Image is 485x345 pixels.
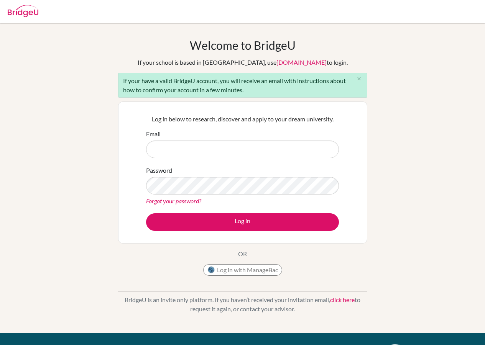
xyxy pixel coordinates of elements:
[276,59,327,66] a: [DOMAIN_NAME]
[352,73,367,85] button: Close
[118,73,367,98] div: If your have a valid BridgeU account, you will receive an email with instructions about how to co...
[330,296,355,303] a: click here
[190,38,296,52] h1: Welcome to BridgeU
[146,166,172,175] label: Password
[146,197,201,204] a: Forgot your password?
[8,5,38,17] img: Bridge-U
[238,249,247,258] p: OR
[146,114,339,124] p: Log in below to research, discover and apply to your dream university.
[356,76,362,82] i: close
[146,213,339,231] button: Log in
[203,264,282,276] button: Log in with ManageBac
[146,129,161,139] label: Email
[138,58,348,67] div: If your school is based in [GEOGRAPHIC_DATA], use to login.
[118,295,367,314] p: BridgeU is an invite only platform. If you haven’t received your invitation email, to request it ...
